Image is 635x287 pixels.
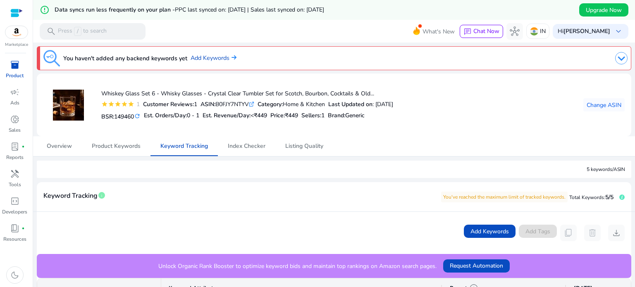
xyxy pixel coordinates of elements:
[201,100,254,109] div: B0FJY7NTYV
[5,42,28,48] p: Marketplace
[121,101,128,107] mat-icon: star
[9,126,21,134] p: Sales
[101,90,393,97] h4: Whiskey Glass Set 6 - Whisky Glasses - Crystal Clear Tumbler Set for Scotch, Bourbon, Cocktails &...
[134,100,140,109] div: 1
[605,193,614,201] span: 5/5
[587,166,625,173] div: 5 keywords/ASIN
[473,27,499,35] span: Chat Now
[321,111,325,119] span: 1
[450,261,503,270] span: Request Automation
[423,24,455,39] span: What's New
[187,111,199,119] span: 0 - 1
[228,143,265,149] span: Index Checker
[10,142,20,152] span: lab_profile
[463,28,472,36] span: chat
[470,227,509,236] span: Add Keywords
[443,259,510,273] button: Request Automation
[3,235,26,243] p: Resources
[328,100,393,109] div: : [DATE]
[158,262,437,270] p: Unlock Organic Rank Booster to optimize keyword bids and maintain top rankings on Amazon search p...
[587,101,621,109] span: Change ASIN
[201,100,215,108] b: ASIN:
[10,169,20,179] span: handyman
[101,101,108,107] mat-icon: star
[510,26,520,36] span: hub
[10,196,20,206] span: code_blocks
[615,52,628,64] img: dropdown-arrow.svg
[175,6,324,14] span: PPC last synced on: [DATE] | Sales last synced on: [DATE]
[301,112,325,119] h5: Sellers:
[101,111,141,121] h5: BSR:
[563,27,610,35] b: [PERSON_NAME]
[586,6,622,14] span: Upgrade Now
[9,181,21,188] p: Tools
[583,98,625,111] button: Change ASIN
[40,5,50,15] mat-icon: error_outline
[21,227,25,230] span: fiber_manual_record
[10,60,20,70] span: inventory_2
[21,145,25,148] span: fiber_manual_record
[540,24,546,38] p: IN
[614,26,623,36] span: keyboard_arrow_down
[128,101,134,107] mat-icon: star
[6,72,24,79] p: Product
[47,143,72,149] span: Overview
[10,270,20,280] span: dark_mode
[6,154,24,161] p: Reports
[74,27,81,36] span: /
[5,26,28,38] img: amazon.svg
[258,100,283,108] b: Category:
[98,191,106,199] span: info
[530,27,538,36] img: in.svg
[328,111,344,119] span: Brand
[53,90,84,121] img: 415iqgFuNrL._SS100_.jpg
[328,100,372,108] b: Last Updated on
[108,101,115,107] mat-icon: star
[134,112,141,120] mat-icon: refresh
[10,223,20,233] span: book_4
[10,87,20,97] span: campaign
[611,228,621,238] span: download
[285,143,323,149] span: Listing Quality
[92,143,141,149] span: Product Keywords
[114,113,134,121] span: 149460
[144,112,199,119] h5: Est. Orders/Day:
[229,55,236,60] img: arrow-right.svg
[506,23,523,40] button: hub
[115,101,121,107] mat-icon: star
[203,112,267,119] h5: Est. Revenue/Day:
[43,189,98,203] span: Keyword Tracking
[270,112,298,119] h5: Price:
[569,194,605,201] span: Total Keywords:
[441,192,568,202] p: You've reached the maximum limit of tracked keywords.
[191,54,236,63] a: Add Keywords
[2,208,27,216] p: Developers
[160,143,208,149] span: Keyword Tracking
[345,111,365,119] span: Generic
[258,100,325,109] div: Home & Kitchen
[63,53,187,63] h3: You haven't added any backend keywords yet
[608,225,625,241] button: download
[464,225,516,238] button: Add Keywords
[10,114,20,124] span: donut_small
[460,25,503,38] button: chatChat Now
[143,100,194,108] b: Customer Reviews:
[55,7,324,14] h5: Data syncs run less frequently on your plan -
[46,26,56,36] span: search
[58,27,107,36] p: Press to search
[10,99,19,107] p: Ads
[558,28,610,34] p: Hi
[251,111,267,119] span: <₹449
[328,112,365,119] h5: :
[43,50,60,66] img: keyword-tracking.svg
[285,111,298,119] span: ₹449
[579,3,628,17] button: Upgrade Now
[143,100,197,109] div: 1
